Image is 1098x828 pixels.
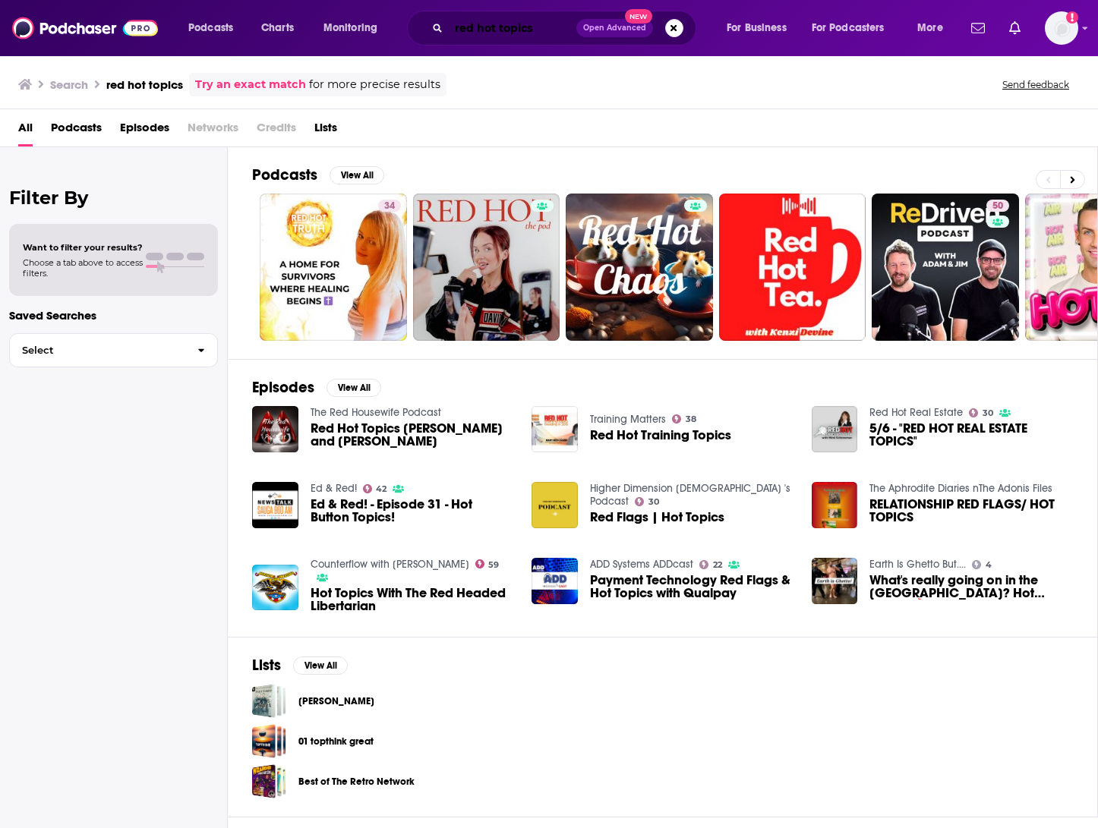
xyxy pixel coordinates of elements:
[625,9,652,24] span: New
[314,115,337,146] a: Lists
[686,416,696,423] span: 38
[488,562,499,568] span: 59
[10,345,185,355] span: Select
[50,77,88,92] h3: Search
[1045,11,1078,45] button: Show profile menu
[311,406,441,419] a: The Red Housewife Podcast
[252,724,286,758] span: 01 topthink great
[252,565,298,611] a: Hot Topics With The Red Headed Libertarian
[869,482,1052,495] a: The Aphrodite Diaries nThe Adonis Files
[983,410,993,417] span: 30
[298,733,374,750] a: 01 topthink great
[252,684,286,718] a: Shane Gillis
[120,115,169,146] span: Episodes
[812,406,858,452] img: 5/6 - "RED HOT REAL ESTATE TOPICS"
[260,194,407,341] a: 34
[635,497,659,506] a: 30
[252,378,314,397] h2: Episodes
[9,308,218,323] p: Saved Searches
[716,16,806,40] button: open menu
[252,764,286,798] a: Best of The Retro Network
[672,414,696,423] a: 38
[590,413,666,426] a: Training Matters
[869,574,1073,600] a: What's really going on in the red sea? Hot Topics 🔥
[812,17,885,39] span: For Podcasters
[965,15,991,41] a: Show notifications dropdown
[449,16,576,40] input: Search podcasts, credits, & more...
[51,115,102,146] a: Podcasts
[590,429,731,442] a: Red Hot Training Topics
[1045,11,1078,45] img: User Profile
[188,17,233,39] span: Podcasts
[252,406,298,452] a: Red Hot Topics Elliot Page and Amber Heard
[23,242,143,253] span: Want to filter your results?
[917,17,943,39] span: More
[309,76,440,93] span: for more precise results
[9,187,218,209] h2: Filter By
[252,656,281,675] h2: Lists
[972,560,992,569] a: 4
[869,422,1073,448] a: 5/6 - "RED HOT REAL ESTATE TOPICS"
[590,511,724,524] span: Red Flags | Hot Topics
[311,422,514,448] a: Red Hot Topics Elliot Page and Amber Heard
[475,559,500,568] a: 59
[376,486,387,493] span: 42
[713,562,722,568] span: 22
[590,482,790,508] a: Higher Dimension Church 's Podcast
[311,422,514,448] span: Red Hot Topics [PERSON_NAME] and [PERSON_NAME]
[1045,11,1078,45] span: Logged in as gracemyron
[986,200,1009,212] a: 50
[869,406,963,419] a: Red Hot Real Estate
[869,574,1073,600] span: What's really going on in the [GEOGRAPHIC_DATA]? Hot Topics 🔥
[363,484,387,493] a: 42
[330,166,384,184] button: View All
[699,560,722,569] a: 22
[992,199,1003,214] span: 50
[532,558,578,604] a: Payment Technology Red Flags & Hot Topics with Qualpay
[998,78,1074,91] button: Send feedback
[812,482,858,528] img: RELATIONSHIP RED FLAGS/ HOT TOPICS
[969,408,993,417] a: 30
[23,257,143,279] span: Choose a tab above to access filters.
[252,165,317,184] h2: Podcasts
[313,16,397,40] button: open menu
[293,656,348,675] button: View All
[311,587,514,612] span: Hot Topics With The Red Headed Libertarian
[18,115,33,146] a: All
[1066,11,1078,24] svg: Add a profile image
[252,165,384,184] a: PodcastsView All
[869,558,966,571] a: Earth Is Ghetto But....
[802,16,907,40] button: open menu
[872,194,1019,341] a: 50
[257,115,296,146] span: Credits
[1003,15,1027,41] a: Show notifications dropdown
[378,200,401,212] a: 34
[532,482,578,528] a: Red Flags | Hot Topics
[869,498,1073,524] a: RELATIONSHIP RED FLAGS/ HOT TOPICS
[327,379,381,397] button: View All
[311,498,514,524] a: Ed & Red! - Episode 31 - Hot Button Topics!
[178,16,253,40] button: open menu
[251,16,303,40] a: Charts
[12,14,158,43] img: Podchaser - Follow, Share and Rate Podcasts
[311,558,469,571] a: Counterflow with Buck Johnson
[421,11,711,46] div: Search podcasts, credits, & more...
[576,19,653,37] button: Open AdvancedNew
[590,558,693,571] a: ADD Systems ADDcast
[590,574,794,600] a: Payment Technology Red Flags & Hot Topics with Qualpay
[583,24,646,32] span: Open Advanced
[9,333,218,367] button: Select
[812,558,858,604] img: What's really going on in the red sea? Hot Topics 🔥
[323,17,377,39] span: Monitoring
[252,378,381,397] a: EpisodesView All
